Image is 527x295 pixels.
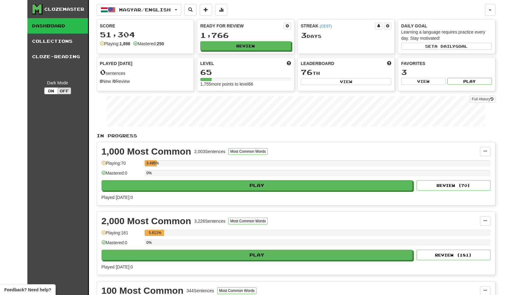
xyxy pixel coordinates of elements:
button: Search sentences [184,4,197,16]
div: Clozemaster [44,6,84,12]
button: Most Common Words [228,148,268,155]
button: Play [102,250,413,260]
a: Full History [470,96,495,103]
button: Most Common Words [228,218,268,224]
div: 51,304 [100,31,191,38]
div: 3.495% [146,160,157,166]
div: Playing: 70 [102,160,142,170]
div: Learning a language requires practice every day. Stay motivated! [401,29,492,41]
button: Off [58,87,71,94]
a: Dashboard [27,18,88,34]
a: Collections [27,34,88,49]
span: 76 [301,68,313,76]
span: 3 [301,31,307,39]
button: View [401,78,446,85]
div: Day s [301,31,392,39]
div: th [301,68,392,76]
span: Played [DATE]: 0 [102,195,133,200]
button: Add sentence to collection [200,4,212,16]
div: Favorites [401,60,492,67]
span: Leaderboard [301,60,334,67]
button: Magyar/English [97,4,181,16]
span: Score more points to level up [287,60,291,67]
strong: 0 [113,79,116,84]
button: Review [200,41,291,51]
div: 1,755 more points to level 66 [200,81,291,87]
div: Mastered: 0 [102,240,142,250]
div: Daily Goal [401,23,492,29]
span: a daily [434,44,455,48]
strong: 1,898 [119,41,130,46]
button: Most Common Words [217,287,257,294]
div: 1,000 Most Common [102,147,191,156]
span: Open feedback widget [4,287,51,293]
button: On [44,87,58,94]
div: Streak [301,23,375,29]
button: More stats [215,4,227,16]
div: 2,000 Most Common [102,216,191,226]
div: sentences [100,68,191,76]
div: Mastered: 0 [102,170,142,180]
div: Dark Mode [32,80,83,86]
p: In Progress [97,133,495,139]
button: Play [102,180,413,191]
span: 0 [100,68,106,76]
button: Play [447,78,492,85]
button: View [301,78,392,85]
div: 344 Sentences [186,288,214,294]
div: Score [100,23,191,29]
div: 65 [200,68,291,76]
button: Review (70) [417,180,490,191]
strong: 0 [100,79,102,84]
div: Playing: [100,41,130,47]
div: 2,003 Sentences [194,148,225,155]
button: Seta dailygoal [401,43,492,50]
div: 1,766 [200,31,291,39]
div: 5.611% [146,230,164,236]
a: (CEST) [320,24,332,28]
span: Played [DATE]: 0 [102,265,133,269]
div: Mastered: [133,41,164,47]
span: Level [200,60,214,67]
div: New / Review [100,78,191,84]
div: 3,226 Sentences [194,218,225,224]
a: Cloze-Reading [27,49,88,64]
span: Played [DATE] [100,60,133,67]
div: 3 [401,68,492,76]
button: Review (181) [417,250,490,260]
span: This week in points, UTC [387,60,391,67]
div: Ready for Review [200,23,284,29]
strong: 250 [157,41,164,46]
span: Magyar / English [119,7,171,12]
div: Playing: 181 [102,230,142,240]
